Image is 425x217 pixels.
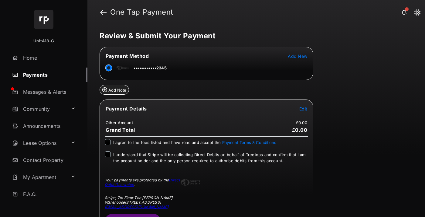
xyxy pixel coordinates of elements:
[10,85,87,99] a: Messages & Alerts
[292,127,308,133] span: £0.00
[105,205,168,209] a: [EMAIL_ADDRESS][DOMAIN_NAME]
[100,85,129,95] button: Add Note
[113,140,276,145] span: I agree to the fees listed and have read and accept the
[134,65,167,70] span: ••••••••••••2345
[10,68,87,82] a: Payments
[113,152,305,163] span: I understand that Stripe will be collecting Direct Debits on behalf of Treetops and confirm that ...
[222,140,276,145] button: I agree to the fees listed and have read and accept the
[299,106,307,111] span: Edit
[106,106,147,112] span: Payment Details
[106,127,135,133] span: Grand Total
[106,53,149,59] span: Payment Method
[288,53,307,59] button: Add New
[10,170,68,184] a: My Apartment
[299,106,307,112] button: Edit
[100,32,408,40] h5: Review & Submit Your Payment
[105,178,180,187] a: Direct Debit Guarantee
[34,10,53,29] img: svg+xml;base64,PHN2ZyB4bWxucz0iaHR0cDovL3d3dy53My5vcmcvMjAwMC9zdmciIHdpZHRoPSI2NCIgaGVpZ2h0PSI2NC...
[296,120,308,125] td: £0.00
[33,38,54,44] p: UnitA13-G
[10,119,87,133] a: Announcements
[10,153,87,167] a: Contact Property
[10,51,87,65] a: Home
[105,178,181,187] div: Your payments are protected by the .
[10,187,87,201] a: F.A.Q.
[10,102,68,116] a: Community
[10,136,68,150] a: Lease Options
[105,120,133,125] td: Other Amount
[110,9,173,16] strong: One Tap Payment
[105,195,181,209] div: Stripe, 7th Floor The [PERSON_NAME] Warehouse [STREET_ADDRESS]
